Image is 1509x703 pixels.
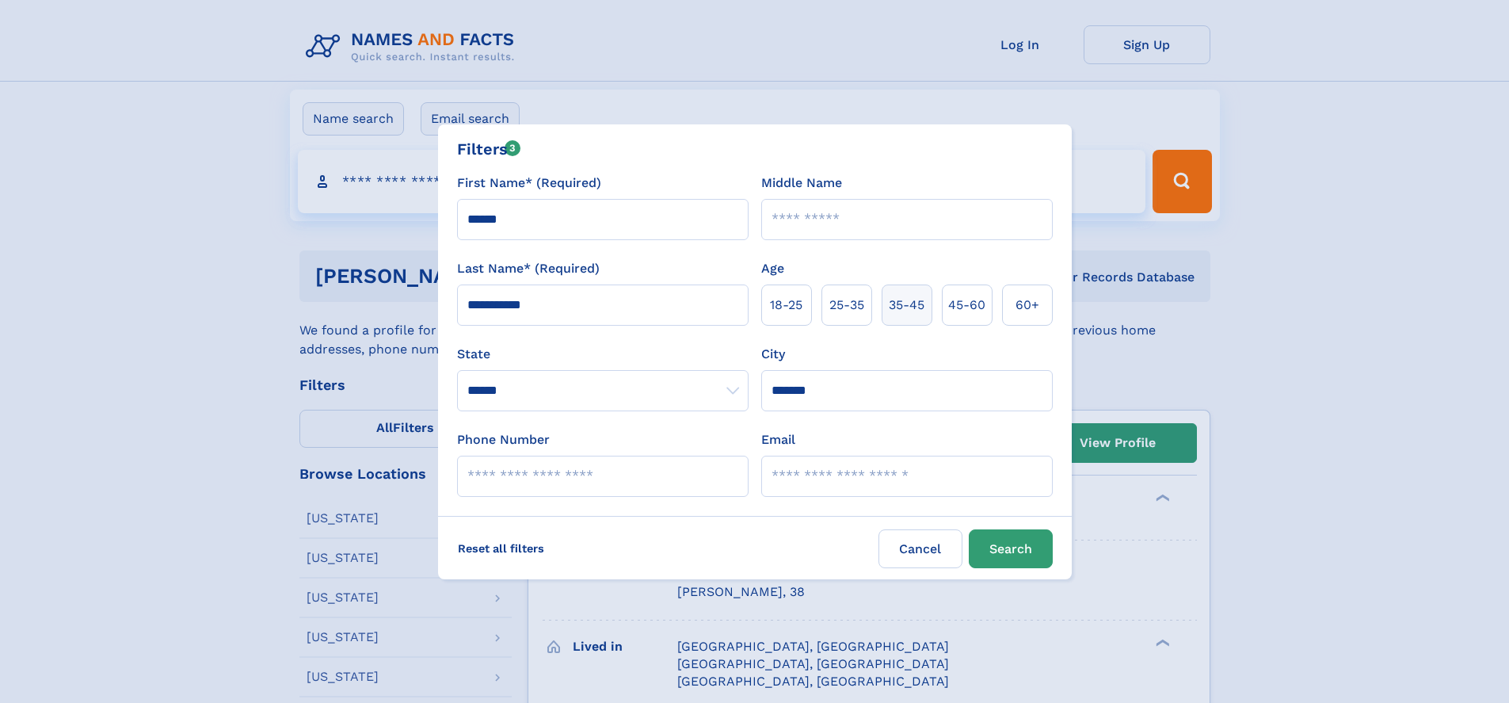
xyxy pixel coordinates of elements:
div: Filters [457,137,521,161]
span: 18‑25 [770,296,802,315]
label: Middle Name [761,174,842,193]
label: Email [761,430,795,449]
label: Last Name* (Required) [457,259,600,278]
span: 45‑60 [948,296,985,315]
span: 60+ [1016,296,1039,315]
button: Search [969,529,1053,568]
label: First Name* (Required) [457,174,601,193]
label: Cancel [878,529,962,568]
span: 35‑45 [889,296,924,315]
label: State [457,345,749,364]
label: Age [761,259,784,278]
label: Reset all filters [448,529,554,567]
span: 25‑35 [829,296,864,315]
label: Phone Number [457,430,550,449]
label: City [761,345,785,364]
